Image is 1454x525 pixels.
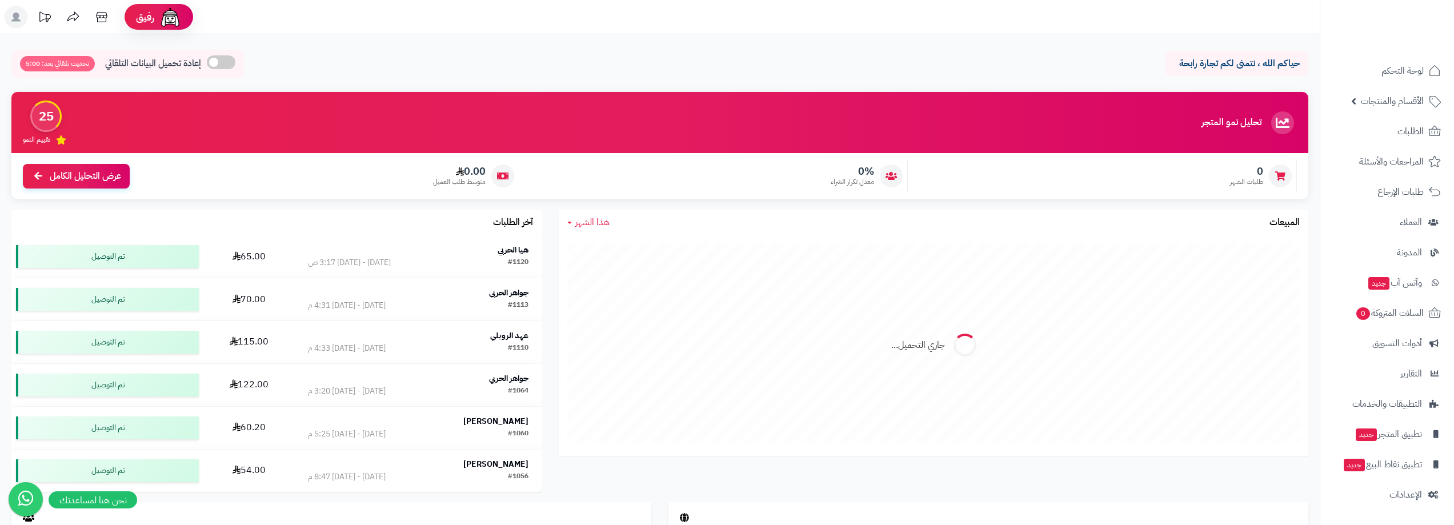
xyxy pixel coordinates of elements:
div: [DATE] - [DATE] 4:33 م [308,343,386,354]
a: الطلبات [1327,118,1447,145]
td: 122.00 [203,364,295,406]
span: جديد [1356,428,1377,441]
td: 60.20 [203,407,295,449]
div: تم التوصيل [16,459,199,482]
p: حياكم الله ، نتمنى لكم تجارة رابحة [1174,57,1300,70]
span: الطلبات [1397,123,1424,139]
span: معدل تكرار الشراء [831,177,874,187]
a: التقارير [1327,360,1447,387]
a: هذا الشهر [567,216,610,229]
span: رفيق [136,10,154,24]
span: الأقسام والمنتجات [1361,93,1424,109]
span: إعادة تحميل البيانات التلقائي [105,57,201,70]
strong: [PERSON_NAME] [463,415,528,427]
span: 0.00 [433,165,486,178]
div: جاري التحميل... [891,339,945,352]
td: 65.00 [203,235,295,278]
a: تحديثات المنصة [30,6,59,31]
div: [DATE] - [DATE] 3:20 م [308,386,386,397]
a: المدونة [1327,239,1447,266]
span: الإعدادات [1389,487,1422,503]
h3: المبيعات [1269,218,1300,228]
span: متوسط طلب العميل [433,177,486,187]
span: طلبات الشهر [1230,177,1263,187]
a: العملاء [1327,209,1447,236]
span: تحديث تلقائي بعد: 5:00 [20,56,95,71]
a: المراجعات والأسئلة [1327,148,1447,175]
span: التطبيقات والخدمات [1352,396,1422,412]
span: أدوات التسويق [1372,335,1422,351]
a: وآتس آبجديد [1327,269,1447,296]
a: أدوات التسويق [1327,330,1447,357]
a: السلات المتروكة0 [1327,299,1447,327]
td: 70.00 [203,278,295,320]
div: #1056 [508,471,528,483]
span: التقارير [1400,366,1422,382]
span: جديد [1344,459,1365,471]
strong: جواهر الحربي [489,372,528,384]
span: 0 [1356,307,1371,320]
div: #1113 [508,300,528,311]
span: تقييم النمو [23,135,50,145]
div: [DATE] - [DATE] 5:25 م [308,428,386,440]
strong: جواهر الحربي [489,287,528,299]
a: تطبيق المتجرجديد [1327,420,1447,448]
h3: آخر الطلبات [493,218,533,228]
div: #1120 [508,257,528,268]
span: وآتس آب [1367,275,1422,291]
a: الإعدادات [1327,481,1447,508]
div: [DATE] - [DATE] 4:31 م [308,300,386,311]
span: تطبيق المتجر [1355,426,1422,442]
span: لوحة التحكم [1381,63,1424,79]
span: المدونة [1397,245,1422,261]
h3: تحليل نمو المتجر [1201,118,1261,128]
a: التطبيقات والخدمات [1327,390,1447,418]
div: #1064 [508,386,528,397]
div: تم التوصيل [16,416,199,439]
div: #1110 [508,343,528,354]
a: تطبيق نقاط البيعجديد [1327,451,1447,478]
span: جديد [1368,277,1389,290]
span: 0 [1230,165,1263,178]
strong: عهد الرويلي [490,330,528,342]
span: السلات المتروكة [1355,305,1424,321]
a: عرض التحليل الكامل [23,164,130,189]
div: [DATE] - [DATE] 3:17 ص [308,257,391,268]
td: 115.00 [203,321,295,363]
div: تم التوصيل [16,288,199,311]
strong: هيا الحربي [498,244,528,256]
img: logo-2.png [1376,20,1443,44]
td: 54.00 [203,450,295,492]
span: طلبات الإرجاع [1377,184,1424,200]
span: تطبيق نقاط البيع [1343,456,1422,472]
div: تم التوصيل [16,331,199,354]
img: ai-face.png [159,6,182,29]
span: عرض التحليل الكامل [50,170,121,183]
div: تم التوصيل [16,374,199,396]
a: لوحة التحكم [1327,57,1447,85]
strong: [PERSON_NAME] [463,458,528,470]
span: العملاء [1400,214,1422,230]
span: المراجعات والأسئلة [1359,154,1424,170]
div: تم التوصيل [16,245,199,268]
a: طلبات الإرجاع [1327,178,1447,206]
span: 0% [831,165,874,178]
div: #1060 [508,428,528,440]
span: هذا الشهر [575,215,610,229]
div: [DATE] - [DATE] 8:47 م [308,471,386,483]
